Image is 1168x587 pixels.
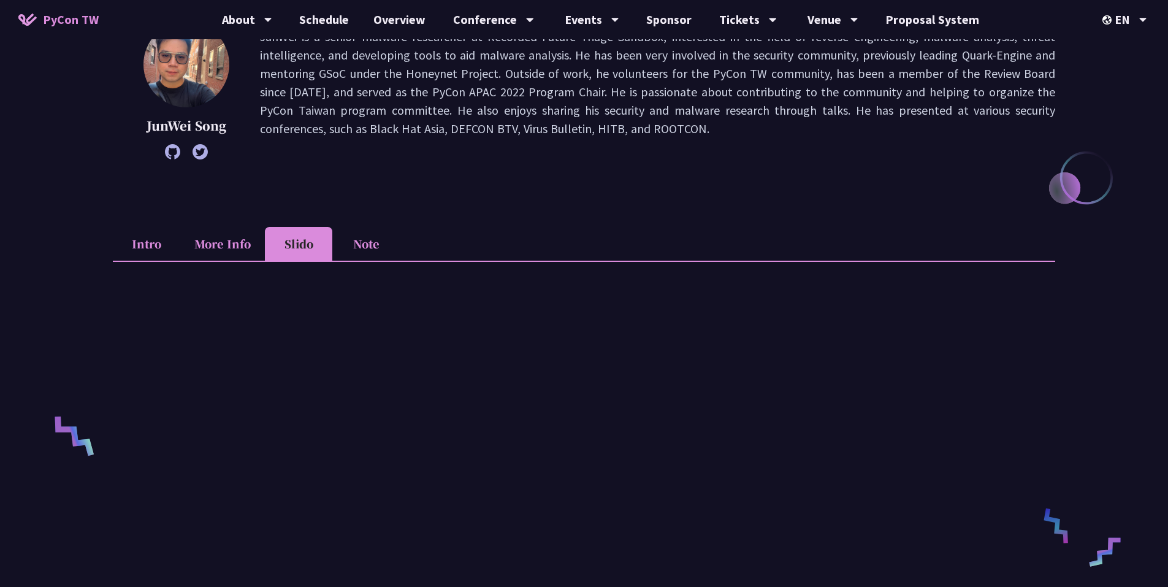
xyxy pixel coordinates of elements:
[18,13,37,26] img: Home icon of PyCon TW 2025
[6,4,111,35] a: PyCon TW
[180,227,265,261] li: More Info
[332,227,400,261] li: Note
[260,28,1055,153] p: JunWei is a senior malware researcher at Recorded Future Triage Sandbox, interested in the field ...
[1102,15,1115,25] img: Locale Icon
[43,10,99,29] span: PyCon TW
[265,227,332,261] li: Slido
[113,227,180,261] li: Intro
[143,117,229,135] p: JunWei Song
[143,21,229,107] img: JunWei Song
